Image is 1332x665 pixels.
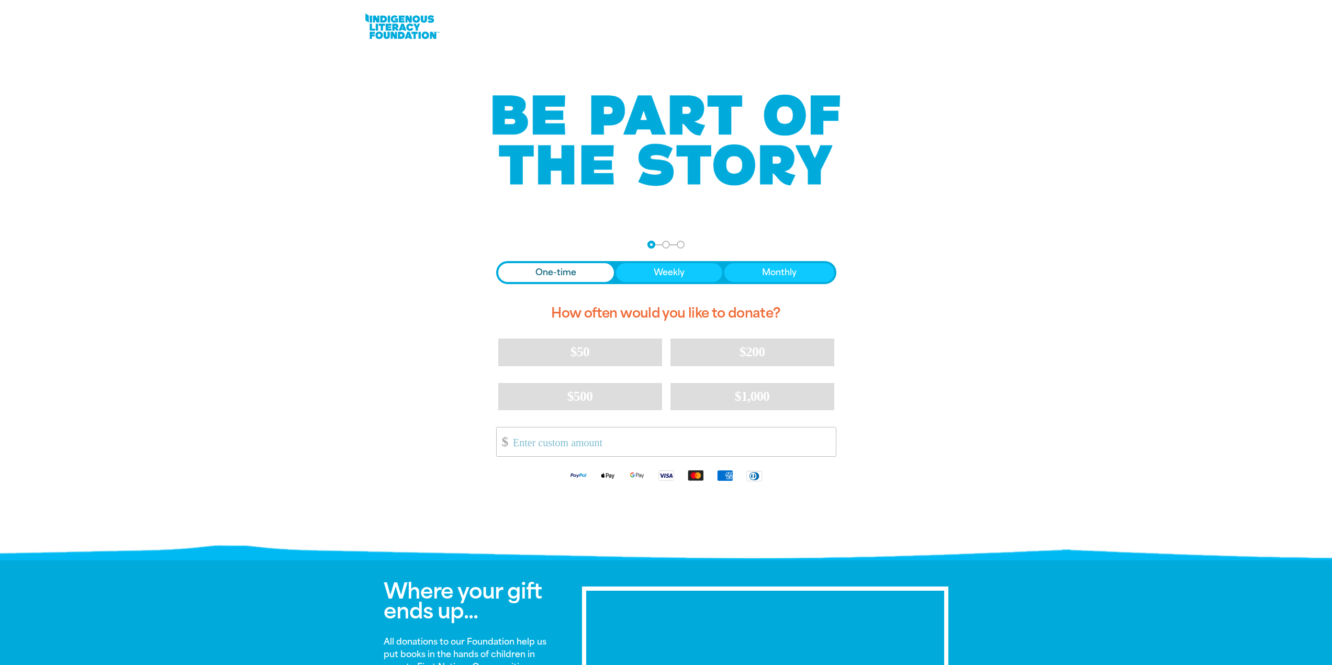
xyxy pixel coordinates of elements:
span: $200 [740,344,765,359]
img: Visa logo [652,469,681,481]
div: Available payment methods [496,461,836,490]
h2: How often would you like to donate? [496,297,836,330]
button: $50 [498,339,662,366]
button: $200 [670,339,834,366]
span: Weekly [654,266,685,279]
input: Enter custom amount [506,427,835,456]
span: One-time [535,266,576,279]
button: Weekly [616,263,722,282]
button: $500 [498,383,662,410]
button: Navigate to step 3 of 3 to enter your payment details [677,241,685,249]
button: $1,000 [670,383,834,410]
span: $50 [570,344,589,359]
img: Mastercard logo [681,469,710,481]
button: Monthly [724,263,834,282]
img: Paypal logo [564,469,593,481]
img: Be part of the story [483,74,849,207]
img: Diners Club logo [740,470,769,482]
img: Apple Pay logo [593,469,622,481]
button: One-time [498,263,614,282]
span: $500 [567,389,593,404]
span: Where your gift ends up... [384,579,542,624]
span: $1,000 [735,389,770,404]
img: American Express logo [710,469,740,481]
button: Navigate to step 2 of 3 to enter your details [662,241,670,249]
img: Google Pay logo [622,469,652,481]
span: $ [497,430,508,454]
button: Navigate to step 1 of 3 to enter your donation amount [647,241,655,249]
span: Monthly [762,266,797,279]
div: Donation frequency [496,261,836,284]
